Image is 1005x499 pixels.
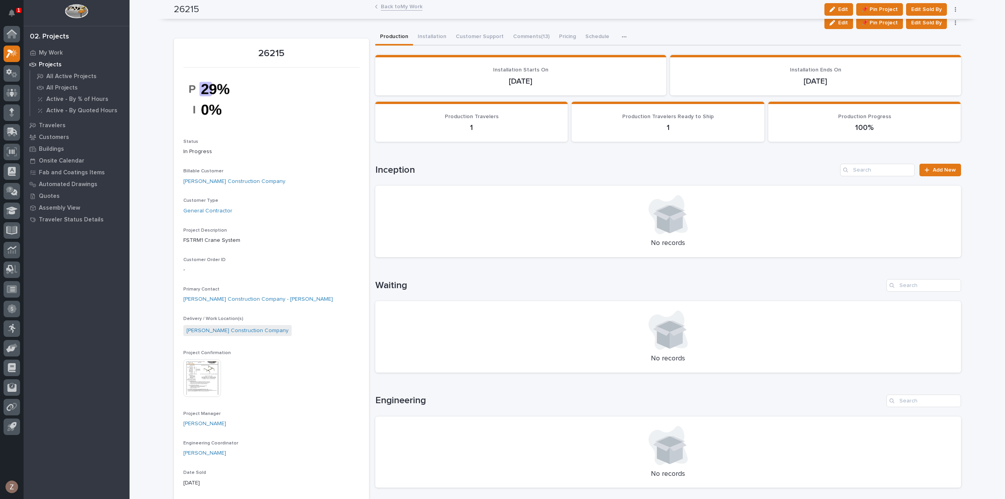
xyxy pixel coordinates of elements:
button: Installation [413,29,451,46]
p: In Progress [183,148,360,156]
button: Pricing [554,29,581,46]
a: Assembly View [24,202,130,214]
span: Delivery / Work Location(s) [183,316,243,321]
a: Onsite Calendar [24,155,130,166]
h1: Engineering [375,395,883,406]
h1: Inception [375,165,837,176]
p: 26215 [183,48,360,59]
img: Workspace Logo [65,4,88,18]
a: All Projects [30,82,130,93]
p: No records [385,239,952,248]
p: Active - By Quoted Hours [46,107,117,114]
span: Status [183,139,198,144]
a: Projects [24,58,130,70]
p: My Work [39,49,63,57]
p: Travelers [39,122,66,129]
p: Buildings [39,146,64,153]
p: 1 [17,7,20,13]
a: Fab and Coatings Items [24,166,130,178]
a: All Active Projects [30,71,130,82]
a: General Contractor [183,207,232,215]
p: No records [385,470,952,479]
a: Automated Drawings [24,178,130,190]
button: Comments (13) [508,29,554,46]
span: Project Description [183,228,227,233]
p: 1 [581,123,755,132]
input: Search [886,395,961,407]
span: Project Manager [183,411,221,416]
div: 02. Projects [30,33,69,41]
a: [PERSON_NAME] Construction Company - [PERSON_NAME] [183,295,333,303]
p: Quotes [39,193,60,200]
p: Automated Drawings [39,181,97,188]
input: Search [840,164,915,176]
p: 100% [778,123,952,132]
a: [PERSON_NAME] [183,449,226,457]
span: Installation Starts On [493,67,548,73]
p: Fab and Coatings Items [39,169,105,176]
span: Installation Ends On [790,67,841,73]
span: Project Confirmation [183,351,231,355]
p: All Projects [46,84,78,91]
button: Edit [824,16,853,29]
a: [PERSON_NAME] [183,420,226,428]
a: [PERSON_NAME] Construction Company [183,177,285,186]
span: Billable Customer [183,169,223,174]
img: s-juvMriU3vPdLqVJzQ2zWwZAqJb6aPatTgRINCquIU [183,72,242,126]
p: [DATE] [183,479,360,487]
p: Projects [39,61,62,68]
button: Production [375,29,413,46]
a: [PERSON_NAME] Construction Company [186,327,289,335]
button: users-avatar [4,479,20,495]
a: Buildings [24,143,130,155]
p: No records [385,355,952,363]
button: Customer Support [451,29,508,46]
p: [DATE] [680,77,952,86]
div: Notifications1 [10,9,20,22]
span: Production Travelers [445,114,499,119]
span: 📌 Pin Project [861,18,898,27]
p: FSTRM1 Crane System [183,236,360,245]
input: Search [886,279,961,292]
p: - [183,266,360,274]
a: Customers [24,131,130,143]
button: 📌 Pin Project [856,16,903,29]
span: Edit Sold By [911,18,942,27]
span: Date Sold [183,470,206,475]
button: Edit Sold By [906,16,947,29]
span: Production Progress [838,114,891,119]
span: Engineering Coordinator [183,441,238,446]
a: Add New [919,164,961,176]
button: Schedule [581,29,614,46]
a: Active - By % of Hours [30,93,130,104]
span: Customer Type [183,198,218,203]
a: Back toMy Work [381,2,422,11]
p: Onsite Calendar [39,157,84,165]
a: Quotes [24,190,130,202]
p: Traveler Status Details [39,216,104,223]
p: [DATE] [385,77,657,86]
button: Notifications [4,5,20,21]
a: Travelers [24,119,130,131]
p: Active - By % of Hours [46,96,108,103]
span: Add New [933,167,956,173]
span: Customer Order ID [183,258,226,262]
p: Customers [39,134,69,141]
span: Primary Contact [183,287,219,292]
h1: Waiting [375,280,883,291]
p: All Active Projects [46,73,97,80]
a: Active - By Quoted Hours [30,105,130,116]
a: Traveler Status Details [24,214,130,225]
span: Production Travelers Ready to Ship [622,114,714,119]
p: Assembly View [39,205,80,212]
a: My Work [24,47,130,58]
span: Edit [838,19,848,26]
p: 1 [385,123,559,132]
